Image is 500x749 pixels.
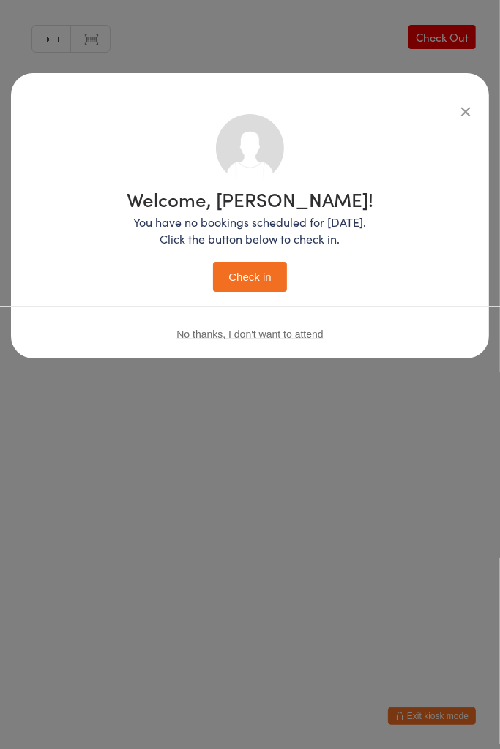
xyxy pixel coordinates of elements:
[127,214,373,247] p: You have no bookings scheduled for [DATE]. Click the button below to check in.
[127,189,373,208] h1: Welcome, [PERSON_NAME]!
[213,262,286,292] button: Check in
[176,328,323,340] button: No thanks, I don't want to attend
[216,114,284,182] img: no_photo.png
